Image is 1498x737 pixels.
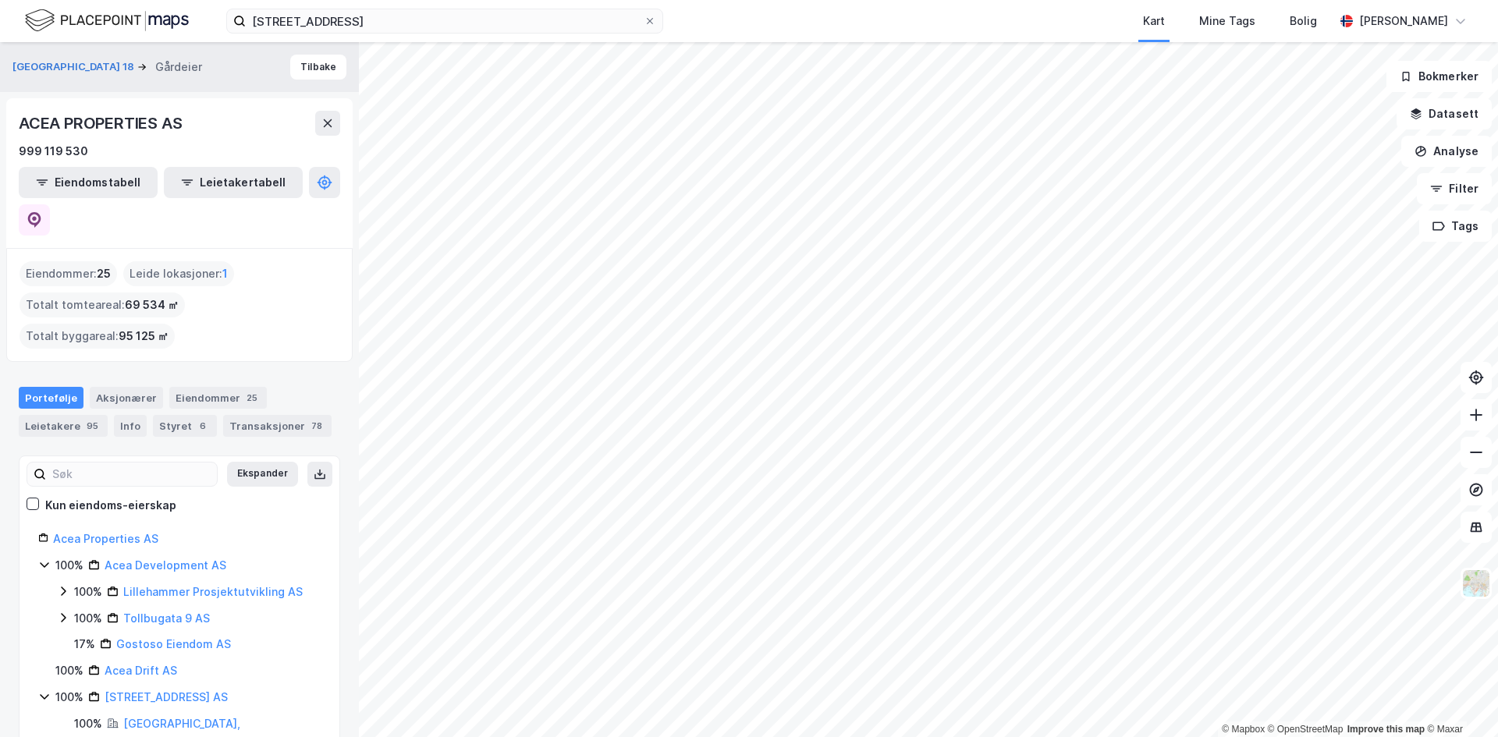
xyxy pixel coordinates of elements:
[19,415,108,437] div: Leietakere
[97,264,111,283] span: 25
[119,327,169,345] span: 95 125 ㎡
[123,611,210,625] a: Tollbugata 9 AS
[1417,173,1492,204] button: Filter
[1386,61,1492,92] button: Bokmerker
[223,415,332,437] div: Transaksjoner
[74,635,95,654] div: 17%
[105,690,228,703] a: [STREET_ADDRESS] AS
[46,462,217,486] input: Søk
[1359,12,1448,30] div: [PERSON_NAME]
[116,637,231,650] a: Gostoso Eiendom AS
[308,418,325,434] div: 78
[153,415,217,437] div: Styret
[19,142,88,161] div: 999 119 530
[114,415,147,437] div: Info
[290,55,346,80] button: Tilbake
[222,264,228,283] span: 1
[1143,12,1165,30] div: Kart
[55,688,83,707] div: 100%
[83,418,101,434] div: 95
[53,532,158,545] a: Acea Properties AS
[55,661,83,680] div: 100%
[1420,662,1498,737] div: Kontrollprogram for chat
[74,714,102,733] div: 100%
[19,111,185,136] div: ACEA PROPERTIES AS
[164,167,303,198] button: Leietakertabell
[90,387,163,409] div: Aksjonærer
[195,418,211,434] div: 6
[19,387,83,409] div: Portefølje
[74,609,102,628] div: 100%
[155,58,202,76] div: Gårdeier
[1397,98,1492,129] button: Datasett
[19,167,158,198] button: Eiendomstabell
[1222,724,1265,735] a: Mapbox
[169,387,267,409] div: Eiendommer
[125,296,179,314] span: 69 534 ㎡
[1290,12,1317,30] div: Bolig
[227,462,298,487] button: Ekspander
[1461,569,1491,598] img: Z
[1199,12,1255,30] div: Mine Tags
[123,585,303,598] a: Lillehammer Prosjektutvikling AS
[25,7,189,34] img: logo.f888ab2527a4732fd821a326f86c7f29.svg
[12,59,137,75] button: [GEOGRAPHIC_DATA] 18
[20,292,185,317] div: Totalt tomteareal :
[1401,136,1492,167] button: Analyse
[123,261,234,286] div: Leide lokasjoner :
[20,324,175,349] div: Totalt byggareal :
[243,390,261,406] div: 25
[55,556,83,575] div: 100%
[105,558,226,572] a: Acea Development AS
[45,496,176,515] div: Kun eiendoms-eierskap
[1268,724,1344,735] a: OpenStreetMap
[105,664,177,677] a: Acea Drift AS
[1419,211,1492,242] button: Tags
[1347,724,1425,735] a: Improve this map
[20,261,117,286] div: Eiendommer :
[246,9,644,33] input: Søk på adresse, matrikkel, gårdeiere, leietakere eller personer
[74,583,102,601] div: 100%
[1420,662,1498,737] iframe: Chat Widget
